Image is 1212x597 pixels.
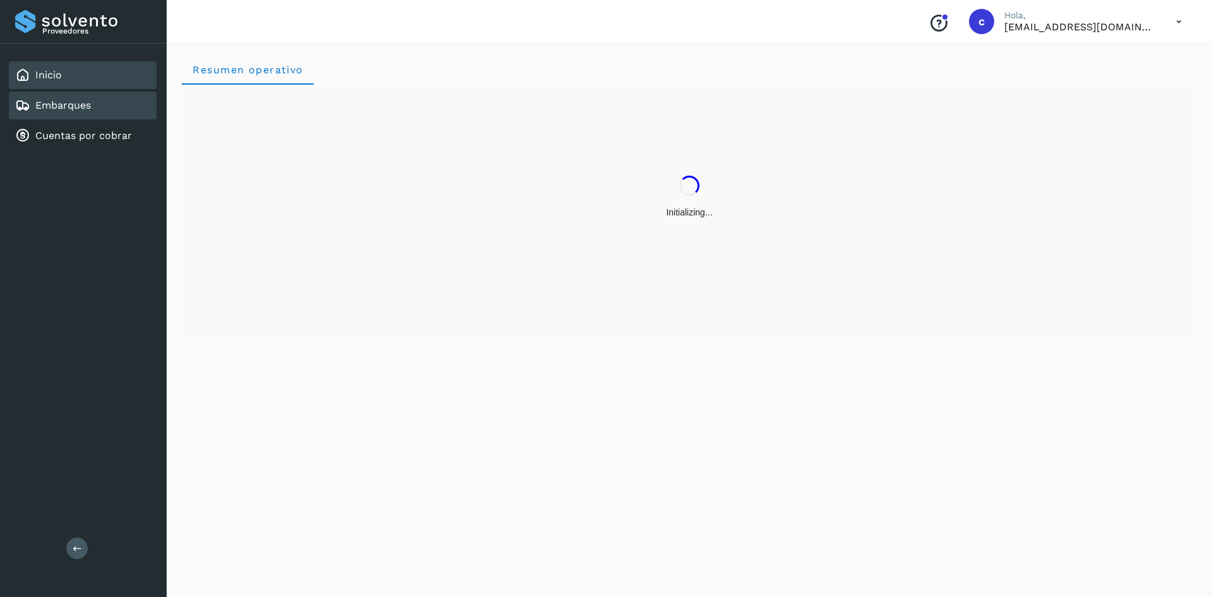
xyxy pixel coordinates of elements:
[35,130,132,142] a: Cuentas por cobrar
[42,27,151,35] p: Proveedores
[1004,10,1156,21] p: Hola,
[192,64,304,76] span: Resumen operativo
[35,99,91,111] a: Embarques
[9,92,157,119] div: Embarques
[9,122,157,150] div: Cuentas por cobrar
[1004,21,1156,33] p: cuentas3@enlacesmet.com.mx
[9,61,157,89] div: Inicio
[35,69,62,81] a: Inicio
